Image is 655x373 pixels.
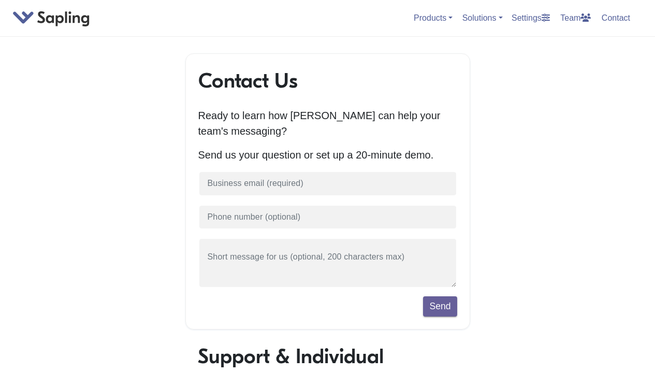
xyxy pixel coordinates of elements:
[462,13,503,22] a: Solutions
[598,9,634,26] a: Contact
[198,68,457,93] h1: Contact Us
[198,147,457,163] p: Send us your question or set up a 20-minute demo.
[198,205,457,230] input: Phone number (optional)
[198,171,457,196] input: Business email (required)
[198,108,457,139] p: Ready to learn how [PERSON_NAME] can help your team's messaging?
[556,9,595,26] a: Team
[414,13,453,22] a: Products
[423,296,457,316] button: Send
[507,9,554,26] a: Settings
